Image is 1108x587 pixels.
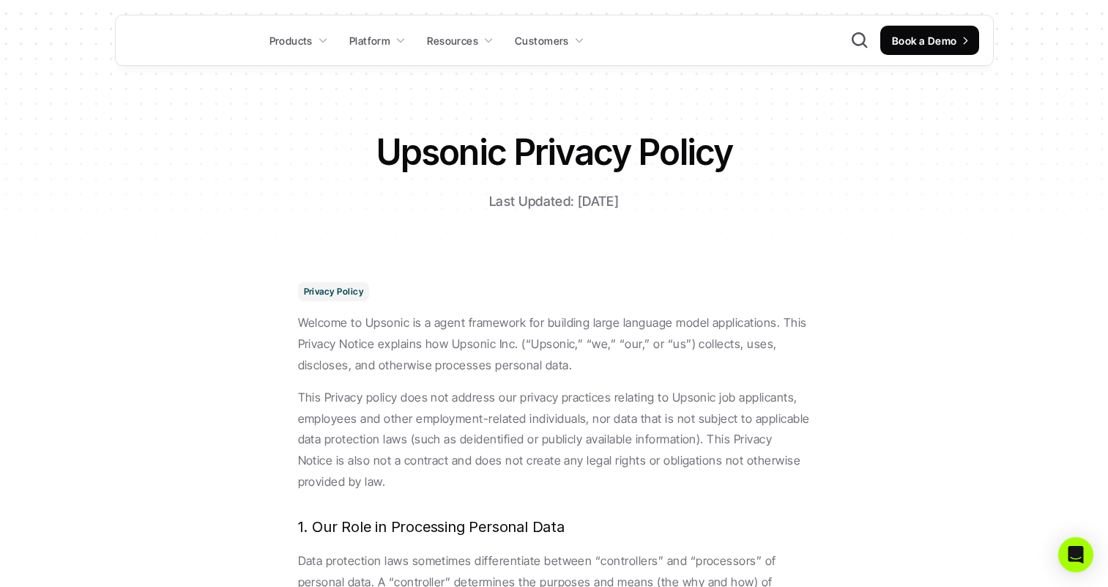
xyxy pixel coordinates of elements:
[1058,537,1093,572] div: Open Intercom Messenger
[850,31,869,50] button: Search Icon
[261,27,337,53] a: Products
[269,33,313,48] p: Products
[515,33,569,48] p: Customers
[304,287,364,297] p: Privacy Policy
[298,128,811,177] h1: Upsonic Privacy Policy
[298,312,811,375] p: Welcome to Upsonic is a agent framework for building large language model applications. This Priv...
[298,514,811,539] h2: 1. Our Role in Processing Personal Data
[427,33,478,48] p: Resources
[892,33,957,48] p: Book a Demo
[880,26,979,55] a: Book a Demo
[371,191,737,213] p: Last Updated: [DATE]
[298,387,811,492] p: This Privacy policy does not address our privacy practices relating to Upsonic job applicants, em...
[349,33,390,48] p: Platform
